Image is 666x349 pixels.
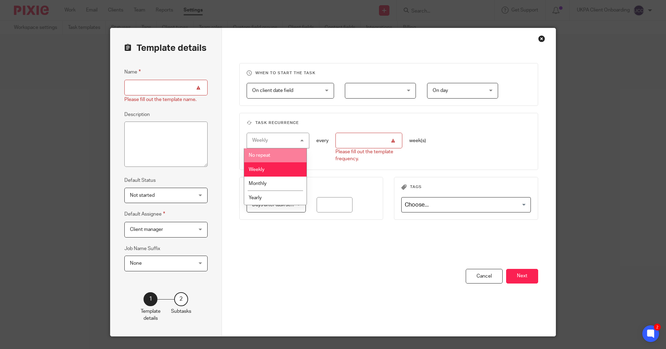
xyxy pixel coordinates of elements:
[401,184,531,190] h3: Tags
[538,35,545,42] div: Close this dialog window
[171,308,191,315] p: Subtasks
[124,210,165,218] label: Default Assignee
[506,269,538,284] button: Next
[247,184,376,190] h3: Deadline
[124,96,196,103] div: Please fill out the template name.
[174,292,188,306] div: 2
[433,88,448,93] span: On day
[402,199,527,211] input: Search for option
[247,70,531,76] h3: When to start the task
[124,42,207,54] h2: Template details
[130,227,163,232] span: Client manager
[141,308,161,322] p: Template details
[654,324,661,331] div: 2
[409,138,426,143] span: week(s)
[124,68,141,76] label: Name
[124,111,150,118] label: Description
[466,269,503,284] div: Cancel
[124,177,156,184] label: Default Status
[247,120,531,126] h3: Task recurrence
[249,167,264,172] span: Weekly
[249,153,270,158] span: No repeat
[252,202,298,207] span: Days after task starts
[130,261,142,266] span: None
[252,138,268,143] div: Weekly
[130,193,155,198] span: Not started
[144,292,157,306] div: 1
[124,245,160,252] label: Job Name Suffix
[252,88,293,93] span: On client date field
[316,137,328,144] p: every
[249,181,266,186] span: Monthly
[401,197,531,213] div: Search for option
[335,148,402,163] div: Please fill out the template frequency.
[249,195,262,200] span: Yearly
